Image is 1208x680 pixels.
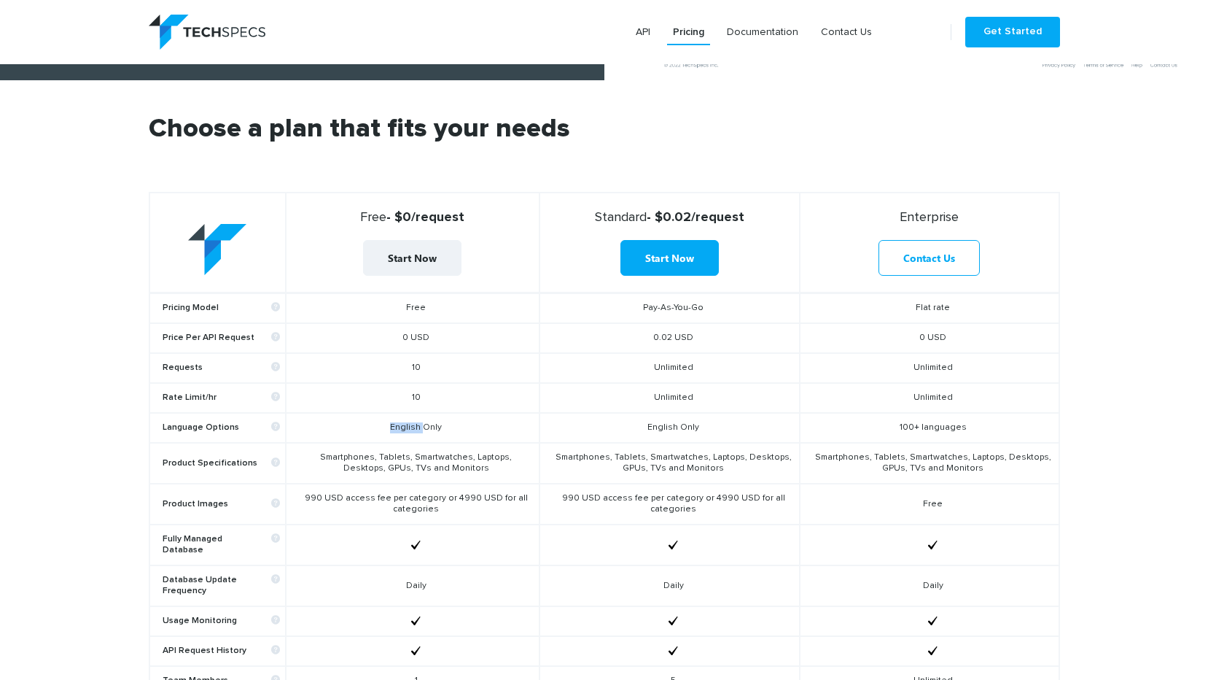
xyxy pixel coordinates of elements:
[286,484,539,525] td: 990 USD access fee per category or 4990 USD for all categories
[878,240,980,276] a: Contact Us
[163,616,280,627] b: Usage Monitoring
[539,323,800,353] td: 0.02 USD
[721,19,804,45] a: Documentation
[286,293,539,324] td: Free
[800,323,1059,353] td: 0 USD
[800,353,1059,383] td: Unlimited
[900,211,959,224] span: Enterprise
[539,353,800,383] td: Unlimited
[539,383,800,413] td: Unlimited
[815,19,878,45] a: Contact Us
[286,383,539,413] td: 10
[286,413,539,443] td: English Only
[539,293,800,324] td: Pay-As-You-Go
[800,413,1059,443] td: 100+ languages
[363,240,461,276] a: Start Now
[286,353,539,383] td: 10
[163,393,280,403] b: Rate Limit/hr
[800,443,1059,484] td: Smartphones, Tablets, Smartwatches, Laptops, Desktops, GPUs, TVs and Monitors
[539,484,800,525] td: 990 USD access fee per category or 4990 USD for all categories
[163,303,280,314] b: Pricing Model
[163,422,280,433] b: Language Options
[667,19,710,45] a: Pricing
[360,211,386,224] span: Free
[800,383,1059,413] td: Unlimited
[188,224,246,276] img: table-logo.png
[163,534,280,556] b: Fully Managed Database
[149,116,1060,192] h2: Choose a plan that fits your needs
[149,15,265,50] img: logo
[630,19,656,45] a: API
[539,413,800,443] td: English Only
[163,333,280,344] b: Price Per API Request
[163,499,280,510] b: Product Images
[163,646,280,657] b: API Request History
[292,209,533,225] strong: - $0/request
[163,575,280,597] b: Database Update Frequency
[539,565,800,606] td: Daily
[539,443,800,484] td: Smartphones, Tablets, Smartwatches, Laptops, Desktops, GPUs, TVs and Monitors
[595,211,647,224] span: Standard
[800,484,1059,525] td: Free
[620,240,719,276] a: Start Now
[286,565,539,606] td: Daily
[163,458,280,469] b: Product Specifications
[965,17,1060,47] a: Get Started
[286,443,539,484] td: Smartphones, Tablets, Smartwatches, Laptops, Desktops, GPUs, TVs and Monitors
[163,363,280,374] b: Requests
[800,565,1059,606] td: Daily
[286,323,539,353] td: 0 USD
[800,293,1059,324] td: Flat rate
[546,209,793,225] strong: - $0.02/request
